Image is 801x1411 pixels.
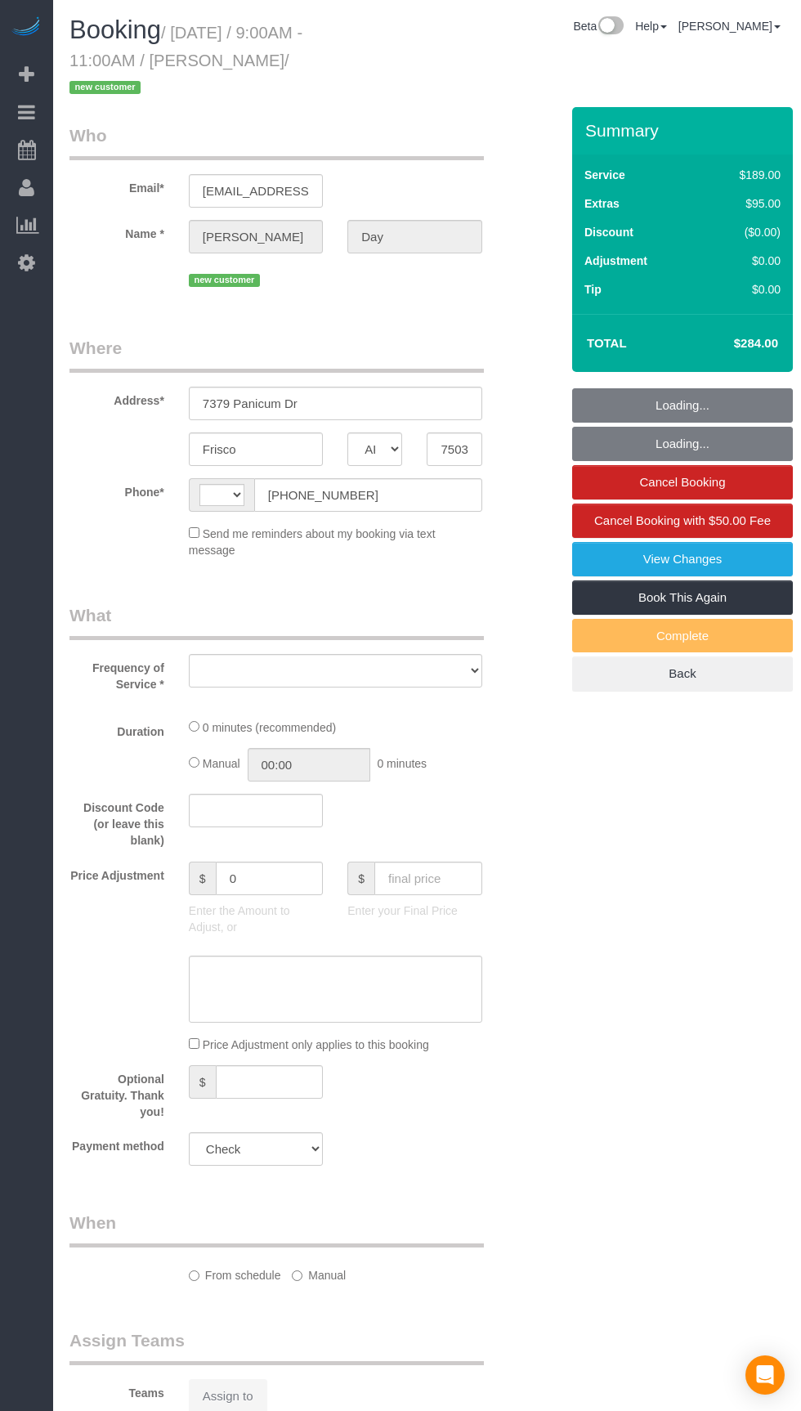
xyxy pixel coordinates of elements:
[69,1328,484,1365] legend: Assign Teams
[69,16,161,44] span: Booking
[203,721,336,734] span: 0 minutes (recommended)
[189,862,216,895] span: $
[685,337,778,351] h4: $284.00
[584,281,602,298] label: Tip
[69,603,484,640] legend: What
[573,20,624,33] a: Beta
[189,1065,216,1099] span: $
[377,757,427,770] span: 0 minutes
[292,1270,302,1281] input: Manual
[347,862,374,895] span: $
[572,542,793,576] a: View Changes
[69,336,484,373] legend: Where
[57,718,177,740] label: Duration
[57,478,177,500] label: Phone*
[585,121,785,140] h3: Summary
[69,123,484,160] legend: Who
[635,20,667,33] a: Help
[678,20,781,33] a: [PERSON_NAME]
[705,167,781,183] div: $189.00
[69,52,289,97] span: /
[347,220,481,253] input: Last Name*
[189,174,323,208] input: Email*
[572,465,793,499] a: Cancel Booking
[292,1261,346,1283] label: Manual
[189,274,260,287] span: new customer
[57,862,177,884] label: Price Adjustment
[189,903,323,935] p: Enter the Amount to Adjust, or
[745,1355,785,1395] div: Open Intercom Messenger
[189,220,323,253] input: First Name*
[203,757,240,770] span: Manual
[705,195,781,212] div: $95.00
[69,24,302,97] small: / [DATE] / 9:00AM - 11:00AM / [PERSON_NAME]
[57,1379,177,1401] label: Teams
[57,1065,177,1120] label: Optional Gratuity. Thank you!
[572,504,793,538] a: Cancel Booking with $50.00 Fee
[572,656,793,691] a: Back
[57,654,177,692] label: Frequency of Service *
[594,513,771,527] span: Cancel Booking with $50.00 Fee
[69,1211,484,1248] legend: When
[347,903,481,919] p: Enter your Final Price
[572,580,793,615] a: Book This Again
[189,527,436,557] span: Send me reminders about my booking via text message
[597,16,624,38] img: New interface
[57,794,177,849] label: Discount Code (or leave this blank)
[189,1270,199,1281] input: From schedule
[584,195,620,212] label: Extras
[10,16,43,39] img: Automaid Logo
[57,220,177,242] label: Name *
[57,174,177,196] label: Email*
[705,224,781,240] div: ($0.00)
[254,478,482,512] input: Phone*
[584,224,633,240] label: Discount
[705,253,781,269] div: $0.00
[57,1132,177,1154] label: Payment method
[584,253,647,269] label: Adjustment
[427,432,481,466] input: Zip Code*
[705,281,781,298] div: $0.00
[203,1038,429,1051] span: Price Adjustment only applies to this booking
[57,387,177,409] label: Address*
[587,336,627,350] strong: Total
[374,862,482,895] input: final price
[584,167,625,183] label: Service
[189,432,323,466] input: City*
[69,81,141,94] span: new customer
[189,1261,281,1283] label: From schedule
